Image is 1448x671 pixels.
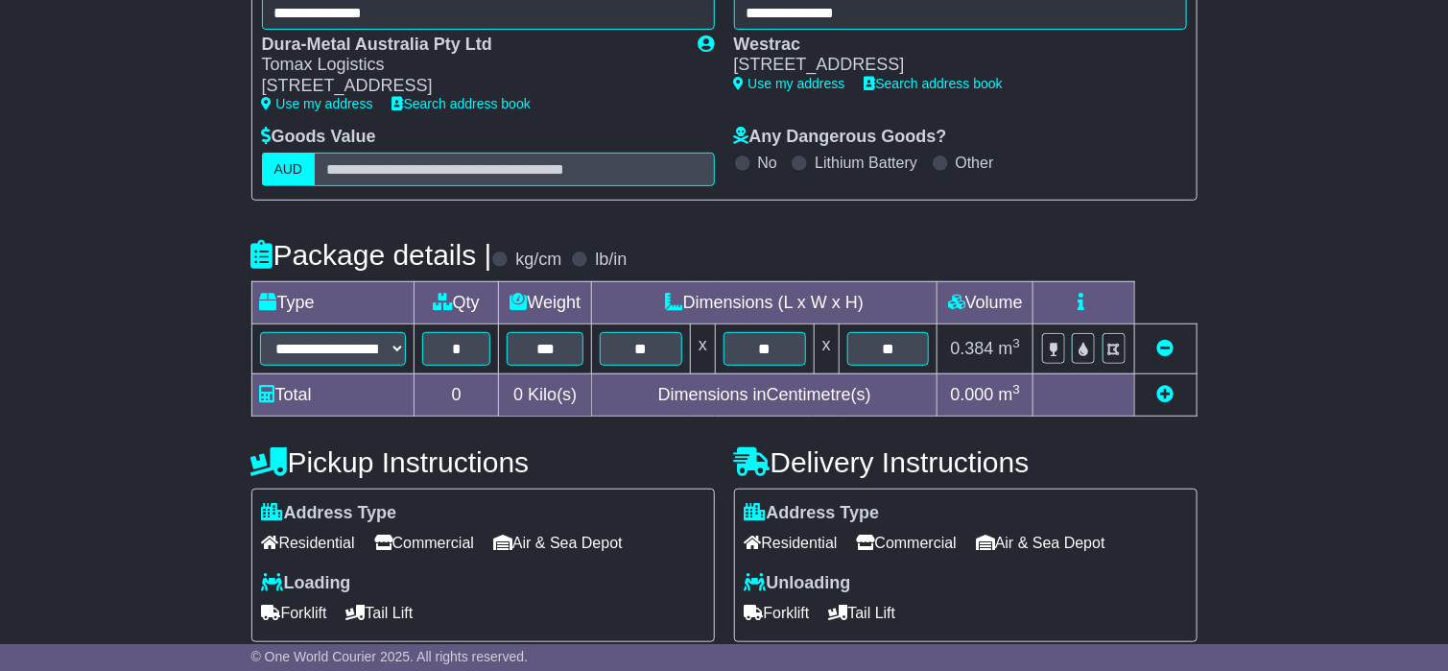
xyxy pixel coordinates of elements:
[865,76,1003,91] a: Search address book
[745,528,838,558] span: Residential
[951,339,994,358] span: 0.384
[976,528,1105,558] span: Air & Sea Depot
[251,239,492,271] h4: Package details |
[592,281,938,324] td: Dimensions (L x W x H)
[262,96,373,111] a: Use my address
[499,281,592,324] td: Weight
[745,598,810,628] span: Forklift
[815,154,917,172] label: Lithium Battery
[414,281,499,324] td: Qty
[734,127,947,148] label: Any Dangerous Goods?
[513,385,523,404] span: 0
[251,281,414,324] td: Type
[262,503,397,524] label: Address Type
[1157,385,1175,404] a: Add new item
[262,35,679,56] div: Dura-Metal Australia Pty Ltd
[414,373,499,416] td: 0
[251,446,715,478] h4: Pickup Instructions
[515,250,561,271] label: kg/cm
[734,35,1168,56] div: Westrac
[745,573,851,594] label: Unloading
[392,96,531,111] a: Search address book
[1013,382,1021,396] sup: 3
[956,154,994,172] label: Other
[262,76,679,97] div: [STREET_ADDRESS]
[1013,336,1021,350] sup: 3
[262,598,327,628] span: Forklift
[745,503,880,524] label: Address Type
[374,528,474,558] span: Commercial
[829,598,896,628] span: Tail Lift
[999,385,1021,404] span: m
[262,127,376,148] label: Goods Value
[734,446,1198,478] h4: Delivery Instructions
[592,373,938,416] td: Dimensions in Centimetre(s)
[251,649,529,664] span: © One World Courier 2025. All rights reserved.
[999,339,1021,358] span: m
[690,324,715,373] td: x
[262,573,351,594] label: Loading
[493,528,623,558] span: Air & Sea Depot
[951,385,994,404] span: 0.000
[734,55,1168,76] div: [STREET_ADDRESS]
[262,528,355,558] span: Residential
[1157,339,1175,358] a: Remove this item
[499,373,592,416] td: Kilo(s)
[938,281,1033,324] td: Volume
[262,153,316,186] label: AUD
[262,55,679,76] div: Tomax Logistics
[758,154,777,172] label: No
[734,76,845,91] a: Use my address
[595,250,627,271] label: lb/in
[857,528,957,558] span: Commercial
[814,324,839,373] td: x
[346,598,414,628] span: Tail Lift
[251,373,414,416] td: Total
